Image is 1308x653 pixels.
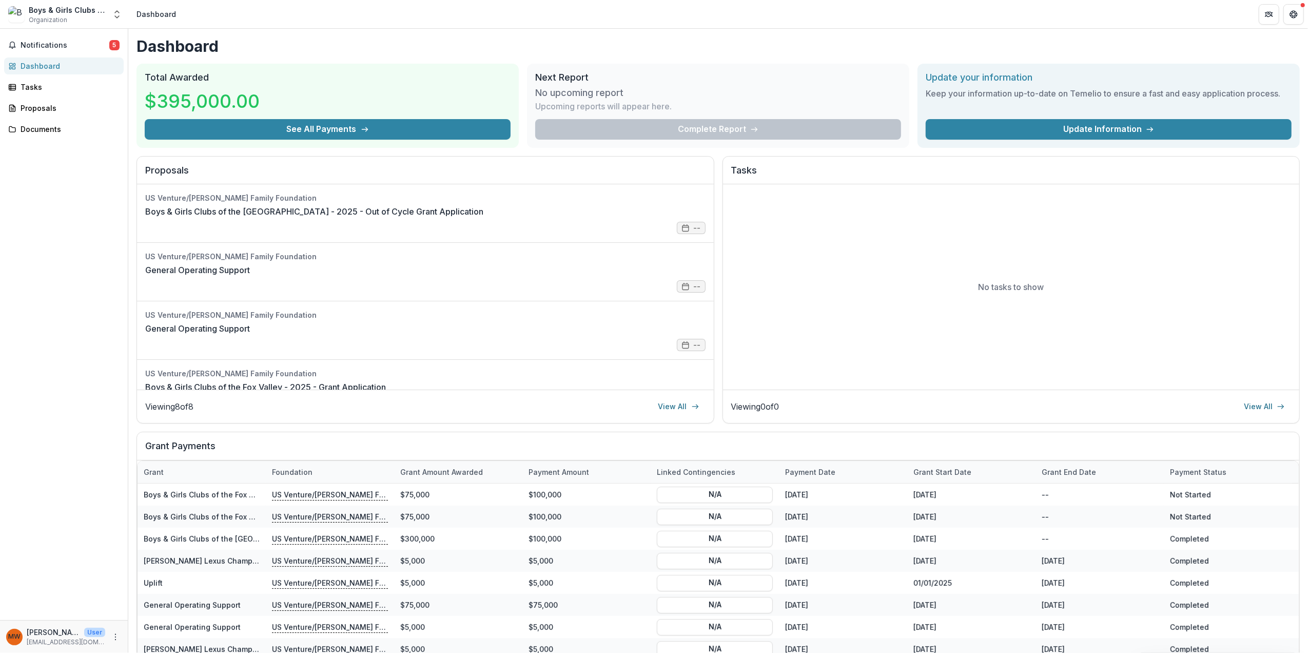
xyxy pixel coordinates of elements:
[907,467,978,477] div: Grant start date
[652,398,706,415] a: View All
[651,467,741,477] div: Linked Contingencies
[978,281,1044,293] p: No tasks to show
[144,534,451,543] a: Boys & Girls Clubs of the [GEOGRAPHIC_DATA] - 2025 - Out of Cycle Grant Application
[1164,461,1292,483] div: Payment status
[272,599,388,610] p: US Venture/[PERSON_NAME] Family Foundation
[522,550,651,572] div: $5,000
[779,506,907,528] div: [DATE]
[907,461,1036,483] div: Grant start date
[907,550,1036,572] div: [DATE]
[522,616,651,638] div: $5,000
[1036,550,1164,572] div: [DATE]
[1259,4,1279,25] button: Partners
[132,7,180,22] nav: breadcrumb
[144,579,163,587] a: Uplift
[136,9,176,20] div: Dashboard
[907,616,1036,638] div: [DATE]
[27,627,80,638] p: [PERSON_NAME]
[1036,528,1164,550] div: --
[657,597,773,613] button: N/A
[27,638,105,647] p: [EMAIL_ADDRESS][DOMAIN_NAME]
[1036,461,1164,483] div: Grant end date
[1170,622,1209,632] div: Completed
[1283,4,1304,25] button: Get Help
[657,508,773,525] button: N/A
[394,484,522,506] div: $75,000
[779,461,907,483] div: Payment date
[651,461,779,483] div: Linked Contingencies
[266,467,319,477] div: Foundation
[266,461,394,483] div: Foundation
[657,552,773,569] button: N/A
[21,103,115,113] div: Proposals
[535,72,901,83] h2: Next Report
[657,574,773,591] button: N/A
[535,100,672,112] p: Upcoming reports will appear here.
[907,594,1036,616] div: [DATE]
[926,87,1292,100] h3: Keep your information up-to-date on Temelio to ensure a fast and easy application process.
[29,15,67,25] span: Organization
[394,594,522,616] div: $75,000
[272,489,388,500] p: US Venture/[PERSON_NAME] Family Foundation
[145,381,386,393] a: Boys & Girls Clubs of the Fox Valley - 2025 - Grant Application
[522,484,651,506] div: $100,000
[657,486,773,503] button: N/A
[4,37,124,53] button: Notifications5
[779,550,907,572] div: [DATE]
[21,41,109,50] span: Notifications
[522,461,651,483] div: Payment Amount
[29,5,106,15] div: Boys & Girls Clubs of the [GEOGRAPHIC_DATA]
[1036,467,1102,477] div: Grant end date
[394,550,522,572] div: $5,000
[926,72,1292,83] h2: Update your information
[145,205,483,218] a: Boys & Girls Clubs of the [GEOGRAPHIC_DATA] - 2025 - Out of Cycle Grant Application
[907,572,1036,594] div: 01/01/2025
[144,623,241,631] a: General Operating Support
[926,119,1292,140] a: Update Information
[657,619,773,635] button: N/A
[110,4,124,25] button: Open entity switcher
[1036,594,1164,616] div: [DATE]
[8,633,21,640] div: Melissa Wurzer
[394,616,522,638] div: $5,000
[272,577,388,588] p: US Venture/[PERSON_NAME] Family Foundation
[138,461,266,483] div: Grant
[4,121,124,138] a: Documents
[145,400,193,413] p: Viewing 8 of 8
[522,572,651,594] div: $5,000
[779,616,907,638] div: [DATE]
[272,511,388,522] p: US Venture/[PERSON_NAME] Family Foundation
[4,79,124,95] a: Tasks
[272,621,388,632] p: US Venture/[PERSON_NAME] Family Foundation
[1170,533,1209,544] div: Completed
[138,467,170,477] div: Grant
[144,512,367,521] a: Boys & Girls Clubs of the Fox Valley - 2025 - Grant Application
[145,264,250,276] a: General Operating Support
[1170,578,1209,588] div: Completed
[145,119,511,140] button: See All Payments
[21,61,115,71] div: Dashboard
[21,82,115,92] div: Tasks
[145,72,511,83] h2: Total Awarded
[394,467,489,477] div: Grant amount awarded
[4,100,124,117] a: Proposals
[394,461,522,483] div: Grant amount awarded
[535,87,623,99] h3: No upcoming report
[1164,467,1233,477] div: Payment status
[1036,506,1164,528] div: --
[907,484,1036,506] div: [DATE]
[145,165,706,184] h2: Proposals
[1170,555,1209,566] div: Completed
[1170,600,1209,610] div: Completed
[907,528,1036,550] div: [DATE]
[1036,572,1164,594] div: [DATE]
[144,556,352,565] a: [PERSON_NAME] Lexus Champions for Charity Golf Outing
[8,6,25,23] img: Boys & Girls Clubs of the Fox Valley
[522,467,595,477] div: Payment Amount
[522,506,651,528] div: $100,000
[84,628,105,637] p: User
